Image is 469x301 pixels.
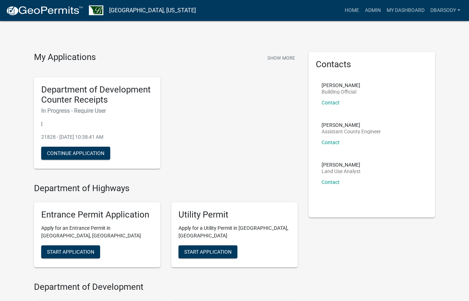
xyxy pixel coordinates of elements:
a: Dbarsody [427,4,463,17]
button: Show More [264,52,298,64]
button: Start Application [41,245,100,258]
h4: Department of Development [34,282,298,292]
img: Benton County, Minnesota [89,5,103,15]
p: [PERSON_NAME] [322,83,360,88]
span: Start Application [47,249,94,254]
p: Building Official [322,89,360,94]
span: Start Application [184,249,232,254]
a: Contact [322,100,340,106]
p: Land Use Analyst [322,169,361,174]
p: Assistant County Engineer [322,129,381,134]
p: 21828 - [DATE] 10:38:41 AM [41,133,153,141]
h5: Department of Development Counter Receipts [41,85,153,106]
a: My Dashboard [384,4,427,17]
h4: Department of Highways [34,183,298,194]
button: Continue Application [41,147,110,160]
p: Apply for a Utility Permit in [GEOGRAPHIC_DATA], [GEOGRAPHIC_DATA] [178,224,291,240]
a: Home [342,4,362,17]
p: Apply for an Entrance Permit in [GEOGRAPHIC_DATA], [GEOGRAPHIC_DATA] [41,224,153,240]
h5: Utility Permit [178,210,291,220]
a: Contact [322,139,340,145]
h4: My Applications [34,52,96,63]
p: [PERSON_NAME] [322,122,381,128]
p: | [41,120,153,128]
h6: In Progress - Require User [41,107,153,114]
a: Admin [362,4,384,17]
h5: Contacts [316,59,428,70]
button: Start Application [178,245,237,258]
h5: Entrance Permit Application [41,210,153,220]
p: [PERSON_NAME] [322,162,361,167]
a: [GEOGRAPHIC_DATA], [US_STATE] [109,4,196,17]
a: Contact [322,179,340,185]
